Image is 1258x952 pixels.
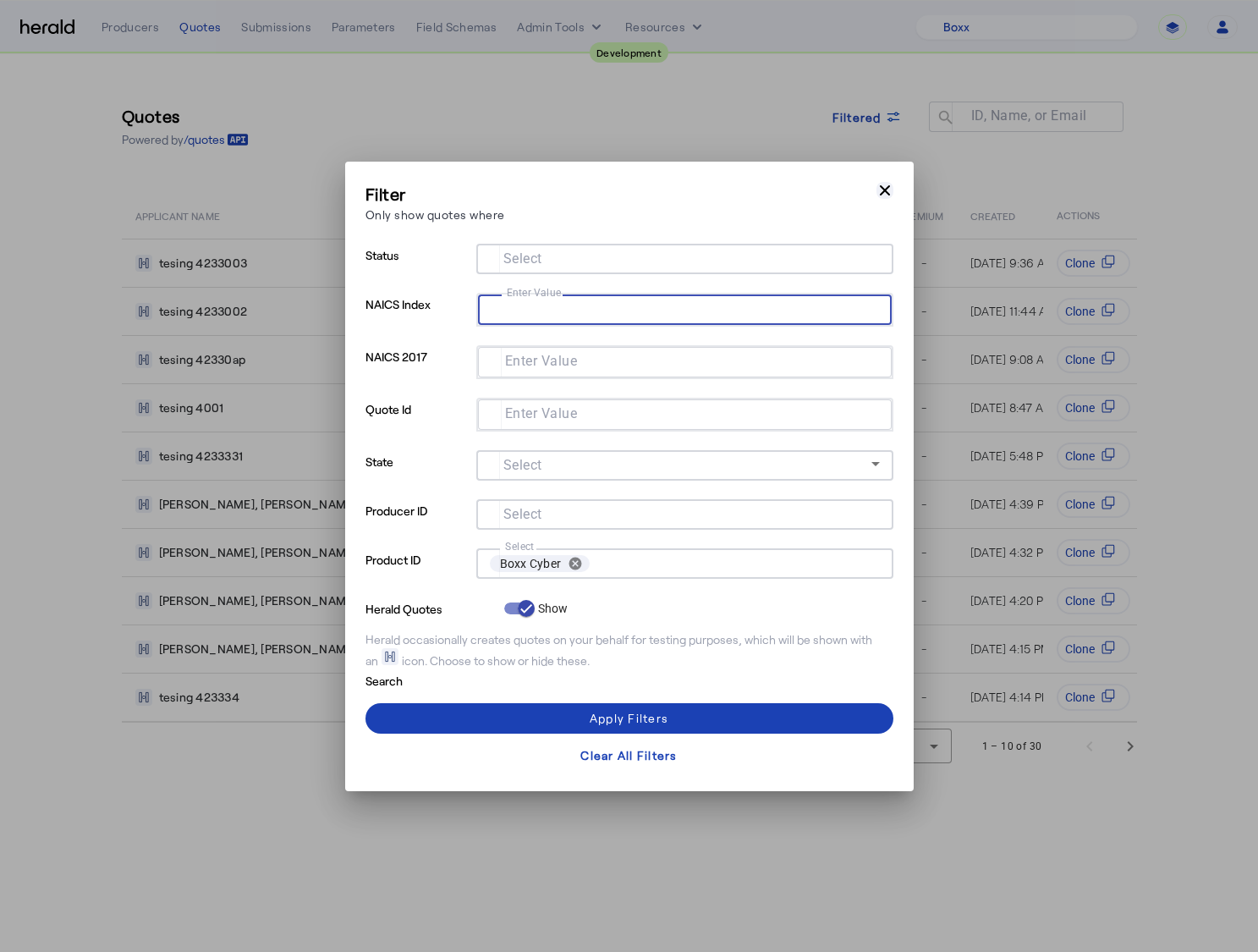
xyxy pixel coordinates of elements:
mat-chip-grid: Selection [490,247,880,267]
button: Clear All Filters [365,740,893,771]
p: NAICS Index [365,293,470,345]
p: Search [365,669,497,690]
div: Herald occasionally creates quotes on your behalf for testing purposes, which will be shown with ... [365,631,893,669]
button: remove Boxx Cyber [561,556,590,571]
mat-label: Select [503,456,542,472]
span: Boxx Cyber [500,555,562,572]
p: NAICS 2017 [365,345,470,398]
p: Producer ID [365,499,470,548]
mat-label: Enter Value [505,404,578,421]
mat-label: Select [505,540,535,552]
button: Apply Filters [365,703,893,734]
p: Product ID [365,548,470,597]
div: Apply Filters [590,709,668,727]
div: Clear All Filters [580,746,677,764]
p: Quote Id [365,398,470,450]
label: Show [535,600,569,617]
mat-chip-grid: Selection [490,503,880,523]
p: Status [365,244,470,293]
mat-label: Enter Value [507,286,561,298]
p: Only show quotes where [365,206,505,223]
mat-label: Select [503,505,542,521]
h3: Filter [365,182,505,206]
mat-label: Enter Value [505,352,578,368]
mat-label: Select [503,250,542,266]
mat-chip-grid: Selection [492,403,878,423]
mat-chip-grid: Selection [492,350,878,371]
p: Herald Quotes [365,597,497,618]
mat-chip-grid: Selection [490,552,880,575]
mat-chip-grid: Selection [492,298,878,318]
p: State [365,450,470,499]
